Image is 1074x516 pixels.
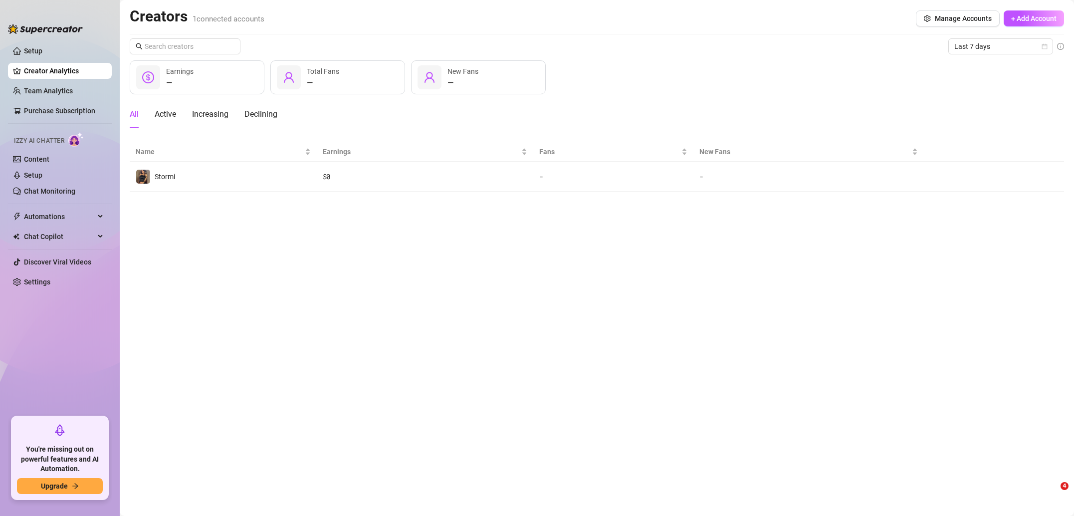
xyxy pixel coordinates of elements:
[130,7,264,26] h2: Creators
[155,173,175,181] span: Stormi
[1057,43,1064,50] span: info-circle
[317,142,533,162] th: Earnings
[24,63,104,79] a: Creator Analytics
[24,209,95,225] span: Automations
[307,67,339,75] span: Total Fans
[136,146,303,157] span: Name
[72,483,79,490] span: arrow-right
[24,229,95,245] span: Chat Copilot
[1004,10,1064,26] button: + Add Account
[54,424,66,436] span: rocket
[307,77,339,89] div: —
[539,171,687,182] div: -
[323,146,519,157] span: Earnings
[136,170,150,184] img: Stormi
[17,478,103,494] button: Upgradearrow-right
[539,146,679,157] span: Fans
[447,67,478,75] span: New Fans
[24,187,75,195] a: Chat Monitoring
[24,47,42,55] a: Setup
[166,77,194,89] div: —
[954,39,1047,54] span: Last 7 days
[24,278,50,286] a: Settings
[24,87,73,95] a: Team Analytics
[699,146,910,157] span: New Fans
[447,77,478,89] div: —
[142,71,154,83] span: dollar-circle
[1040,482,1064,506] iframe: Intercom live chat
[1042,43,1048,49] span: calendar
[924,15,931,22] span: setting
[13,213,21,221] span: thunderbolt
[41,482,68,490] span: Upgrade
[916,10,1000,26] button: Manage Accounts
[192,108,228,120] div: Increasing
[1061,482,1069,490] span: 4
[244,108,277,120] div: Declining
[424,71,435,83] span: user
[130,142,317,162] th: Name
[283,71,295,83] span: user
[533,142,693,162] th: Fans
[155,108,176,120] div: Active
[13,233,19,240] img: Chat Copilot
[24,103,104,119] a: Purchase Subscription
[935,14,992,22] span: Manage Accounts
[136,43,143,50] span: search
[193,14,264,23] span: 1 connected accounts
[17,445,103,474] span: You're missing out on powerful features and AI Automation.
[145,41,226,52] input: Search creators
[166,67,194,75] span: Earnings
[24,155,49,163] a: Content
[1011,14,1057,22] span: + Add Account
[68,132,84,147] img: AI Chatter
[24,258,91,266] a: Discover Viral Videos
[323,171,527,182] div: $ 0
[14,136,64,146] span: Izzy AI Chatter
[699,171,918,182] div: -
[130,108,139,120] div: All
[8,24,83,34] img: logo-BBDzfeDw.svg
[24,171,42,179] a: Setup
[693,142,924,162] th: New Fans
